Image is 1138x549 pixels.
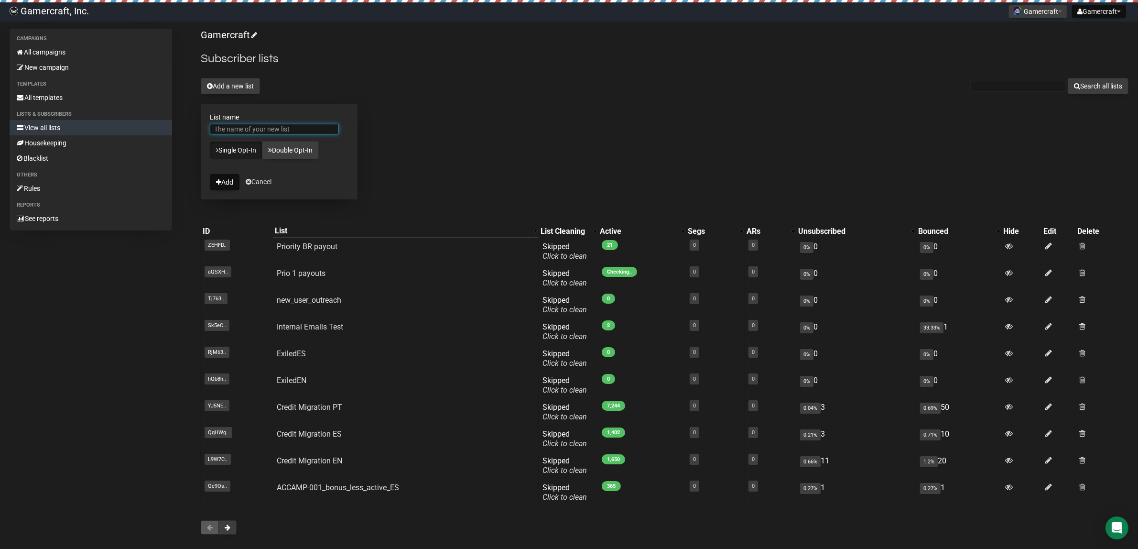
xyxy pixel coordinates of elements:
[542,456,587,475] span: Skipped
[916,479,1001,506] td: 1
[796,292,916,318] td: 0
[693,322,696,329] a: 0
[542,242,587,261] span: Skipped
[201,29,256,41] a: Gamercraft
[602,401,625,411] span: 7,244
[10,90,172,105] a: All templates
[201,224,273,238] th: ID: No sort applied, sorting is disabled
[752,429,755,436] a: 0
[693,349,696,355] a: 0
[210,113,348,121] label: List name
[602,428,625,438] span: 1,402
[920,349,933,360] span: 0%
[598,224,686,238] th: Active: No sort applied, activate to apply an ascending sort
[275,226,529,236] div: List
[800,429,821,440] span: 0.21%
[203,227,271,236] div: ID
[800,456,821,467] span: 0.66%
[1014,7,1021,15] img: 1.png
[920,296,933,307] span: 0%
[10,169,172,181] li: Others
[920,269,933,280] span: 0%
[752,296,755,302] a: 0
[745,224,796,238] th: ARs: No sort applied, activate to apply an ascending sort
[277,456,342,465] a: Credit Migration EN
[920,429,941,440] span: 0.71%
[916,224,1001,238] th: Bounced: No sort applied, activate to apply an ascending sort
[542,385,587,395] a: Click to clean
[10,211,172,226] a: See reports
[277,322,343,331] a: Internal Emails Test
[602,320,615,330] span: 2
[10,135,172,151] a: Housekeeping
[920,403,941,414] span: 0.69%
[201,50,1128,67] h2: Subscriber lists
[800,296,813,307] span: 0%
[273,224,539,238] th: List: Descending sort applied, activate to remove the sort
[262,141,319,159] a: Double Opt-In
[541,227,588,236] div: List Cleaning
[277,376,306,385] a: ExiledEN
[10,33,172,44] li: Campaigns
[210,124,339,134] input: The name of your new list
[542,359,587,368] a: Click to clean
[602,374,615,384] span: 0
[277,429,342,439] a: Credit Migration ES
[796,479,916,506] td: 1
[542,278,587,287] a: Click to clean
[542,322,587,341] span: Skipped
[920,322,943,333] span: 33.33%
[693,269,696,275] a: 0
[10,109,172,120] li: Lists & subscribers
[246,178,271,186] a: Cancel
[796,426,916,452] td: 3
[10,44,172,60] a: All campaigns
[916,345,1001,372] td: 0
[602,240,618,250] span: 21
[693,456,696,462] a: 0
[277,483,399,492] a: ACCAMP-001_bonus_less_active_ES
[602,267,637,277] span: Checking..
[1008,5,1067,18] button: Gamercraft
[602,294,615,304] span: 0
[686,224,745,238] th: Segs: No sort applied, activate to apply an ascending sort
[1072,5,1126,18] button: Gamercraft
[693,429,696,436] a: 0
[602,454,625,464] span: 1,650
[539,224,598,238] th: List Cleaning: No sort applied, activate to apply an ascending sort
[916,265,1001,292] td: 0
[542,349,587,368] span: Skipped
[542,332,587,341] a: Click to clean
[800,376,813,387] span: 0%
[10,181,172,196] a: Rules
[800,349,813,360] span: 0%
[205,400,229,411] span: YJ5NE..
[1003,227,1040,236] div: Hide
[205,320,229,331] span: Sk5eC..
[916,318,1001,345] td: 1
[205,347,229,358] span: RjM63..
[916,292,1001,318] td: 0
[796,345,916,372] td: 0
[796,224,916,238] th: Unsubscribed: No sort applied, activate to apply an ascending sort
[752,376,755,382] a: 0
[205,373,229,384] span: hQb8h..
[10,60,172,75] a: New campaign
[10,151,172,166] a: Blacklist
[747,227,787,236] div: ARs
[693,403,696,409] a: 0
[600,227,676,236] div: Active
[800,403,821,414] span: 0.04%
[542,305,587,314] a: Click to clean
[542,269,587,287] span: Skipped
[205,266,231,277] span: aQSXH..
[916,372,1001,399] td: 0
[542,483,587,502] span: Skipped
[277,349,306,358] a: ExiledES
[277,403,342,412] a: Credit Migration PT
[205,240,230,251] span: ZEHFD..
[800,322,813,333] span: 0%
[752,242,755,248] a: 0
[800,269,813,280] span: 0%
[920,376,933,387] span: 0%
